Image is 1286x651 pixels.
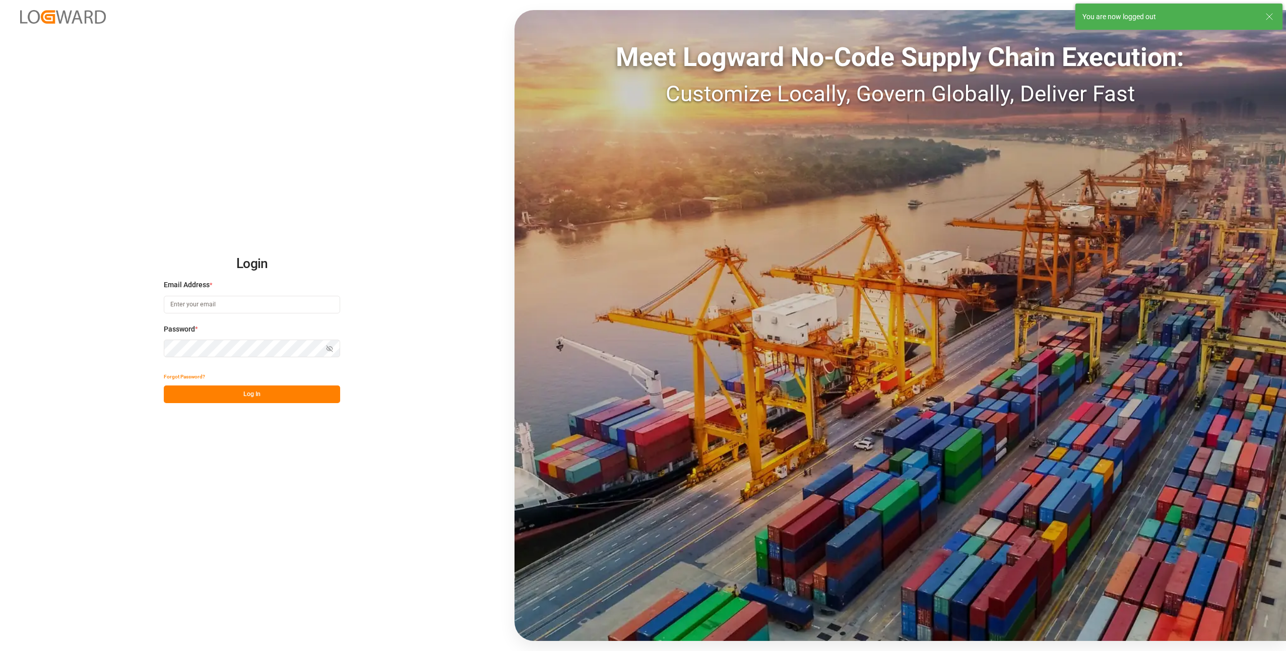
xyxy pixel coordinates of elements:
button: Log In [164,385,340,403]
div: Meet Logward No-Code Supply Chain Execution: [515,38,1286,77]
input: Enter your email [164,296,340,313]
span: Email Address [164,280,210,290]
h2: Login [164,248,340,280]
span: Password [164,324,195,335]
button: Forgot Password? [164,368,205,385]
img: Logward_new_orange.png [20,10,106,24]
div: Customize Locally, Govern Globally, Deliver Fast [515,77,1286,110]
div: You are now logged out [1082,12,1256,22]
